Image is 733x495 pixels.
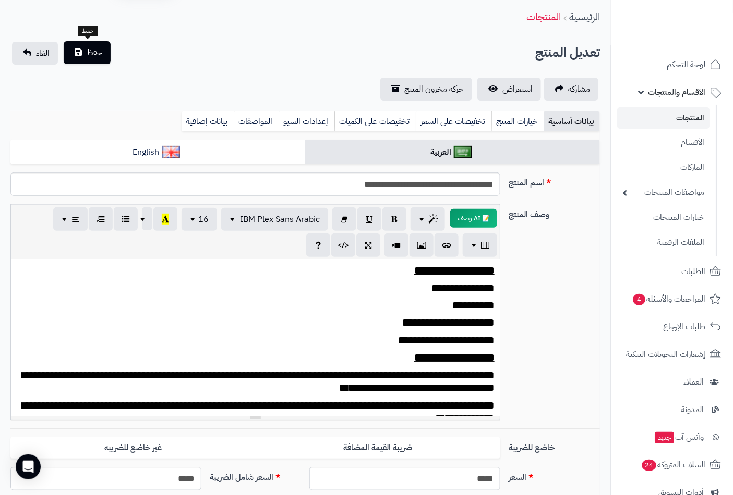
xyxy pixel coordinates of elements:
[617,452,727,477] a: السلات المتروكة24
[648,85,705,100] span: الأقسام والمنتجات
[617,287,727,312] a: المراجعات والأسئلة4
[617,131,710,154] a: الأقسام
[87,46,102,59] span: حفظ
[617,259,727,284] a: الطلبات
[404,83,464,95] span: حركة مخزون المنتج
[626,347,705,362] span: إشعارات التحويلات البنكية
[491,111,544,132] a: خيارات المنتج
[632,292,705,306] span: المراجعات والأسئلة
[416,111,491,132] a: تخفيضات على السعر
[36,47,50,59] span: الغاء
[12,42,58,65] a: الغاء
[10,140,305,165] a: English
[617,369,727,394] a: العملاء
[64,41,111,64] button: حفظ
[182,208,217,231] button: 16
[502,83,533,95] span: استعراض
[334,111,416,132] a: تخفيضات على الكميات
[569,9,600,24] a: الرئيسية
[667,57,705,72] span: لوحة التحكم
[683,375,704,389] span: العملاء
[617,206,710,229] a: خيارات المنتجات
[198,213,209,226] span: 16
[526,9,561,24] a: المنتجات
[617,425,727,450] a: وآتس آبجديد
[641,457,705,472] span: السلات المتروكة
[454,146,472,158] img: العربية
[544,111,600,132] a: بيانات أساسية
[654,430,704,444] span: وآتس آب
[544,78,598,101] a: مشاركه
[504,467,604,484] label: السعر
[568,83,590,95] span: مشاركه
[633,294,645,305] span: 4
[221,208,328,231] button: IBM Plex Sans Arabic
[617,231,710,254] a: الملفات الرقمية
[617,107,710,129] a: المنتجات
[162,146,181,158] img: English
[617,397,727,422] a: المدونة
[681,402,704,417] span: المدونة
[663,319,705,334] span: طلبات الإرجاع
[535,42,600,64] h2: تعديل المنتج
[617,314,727,339] a: طلبات الإرجاع
[279,111,334,132] a: إعدادات السيو
[78,26,98,37] div: حفظ
[662,28,723,49] img: logo-2.png
[256,437,500,459] label: ضريبة القيمة المضافة
[642,460,656,471] span: 24
[206,467,305,484] label: السعر شامل الضريبة
[504,437,604,454] label: خاضع للضريبة
[617,156,710,179] a: الماركات
[504,204,604,221] label: وصف المنتج
[182,111,234,132] a: بيانات إضافية
[617,181,710,204] a: مواصفات المنتجات
[617,342,727,367] a: إشعارات التحويلات البنكية
[655,432,674,443] span: جديد
[10,437,255,459] label: غير خاضع للضريبه
[617,52,727,77] a: لوحة التحكم
[305,140,600,165] a: العربية
[234,111,279,132] a: المواصفات
[16,454,41,479] div: Open Intercom Messenger
[681,264,705,279] span: الطلبات
[380,78,472,101] a: حركة مخزون المنتج
[450,209,497,228] button: 📝 AI وصف
[504,172,604,189] label: اسم المنتج
[240,213,320,226] span: IBM Plex Sans Arabic
[477,78,541,101] a: استعراض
